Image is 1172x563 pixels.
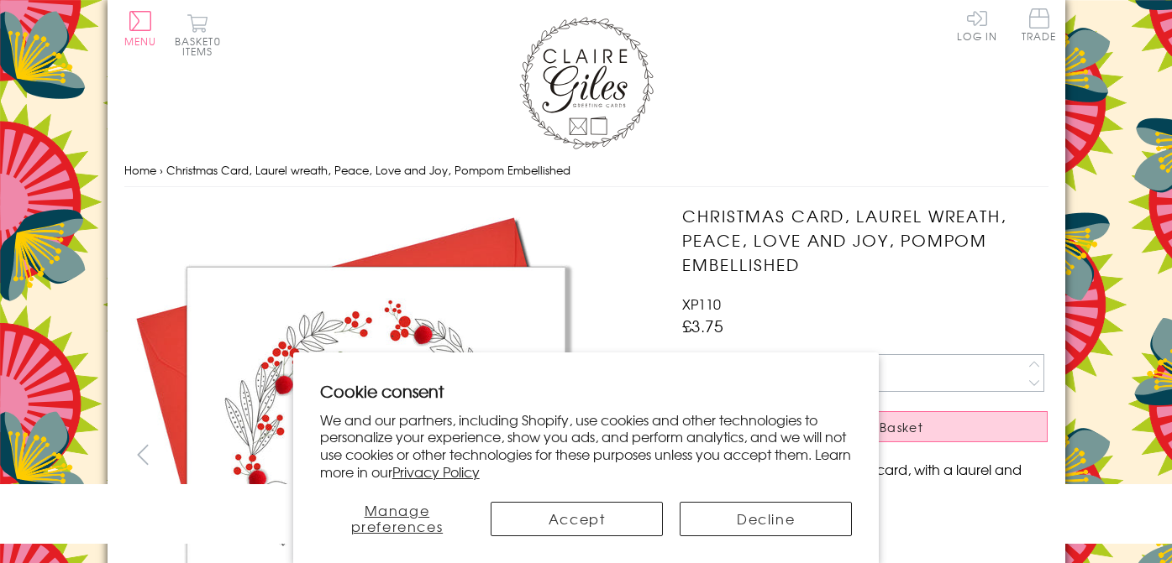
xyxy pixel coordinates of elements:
a: Trade [1022,8,1057,44]
button: Manage preferences [320,502,474,536]
span: › [160,162,163,178]
p: We and our partners, including Shopify, use cookies and other technologies to personalize your ex... [320,411,853,481]
button: prev [124,435,162,473]
a: Home [124,162,156,178]
button: Basket0 items [175,13,221,56]
span: Christmas Card, Laurel wreath, Peace, Love and Joy, Pompom Embellished [166,162,570,178]
a: Privacy Policy [392,461,480,482]
button: Accept [491,502,663,536]
a: Log In [957,8,997,41]
h2: Cookie consent [320,379,853,403]
button: Decline [680,502,852,536]
h1: Christmas Card, Laurel wreath, Peace, Love and Joy, Pompom Embellished [682,204,1048,276]
img: Claire Giles Greetings Cards [519,17,654,149]
span: Trade [1022,8,1057,41]
nav: breadcrumbs [124,154,1048,188]
span: Manage preferences [351,500,444,536]
button: Menu [124,11,157,46]
span: 0 items [182,34,221,59]
span: £3.75 [682,314,723,337]
span: XP110 [682,294,721,314]
span: Menu [124,34,157,49]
